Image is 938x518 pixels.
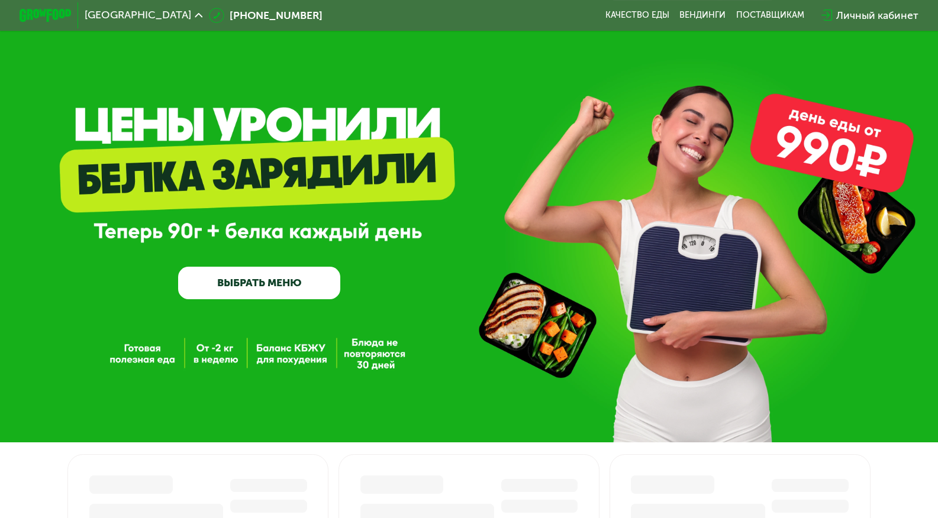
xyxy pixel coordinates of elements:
div: Личный кабинет [836,8,918,23]
a: ВЫБРАТЬ МЕНЮ [178,267,340,299]
span: [GEOGRAPHIC_DATA] [85,10,191,21]
a: Качество еды [605,10,669,21]
a: [PHONE_NUMBER] [209,8,323,23]
div: поставщикам [736,10,804,21]
a: Вендинги [679,10,726,21]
